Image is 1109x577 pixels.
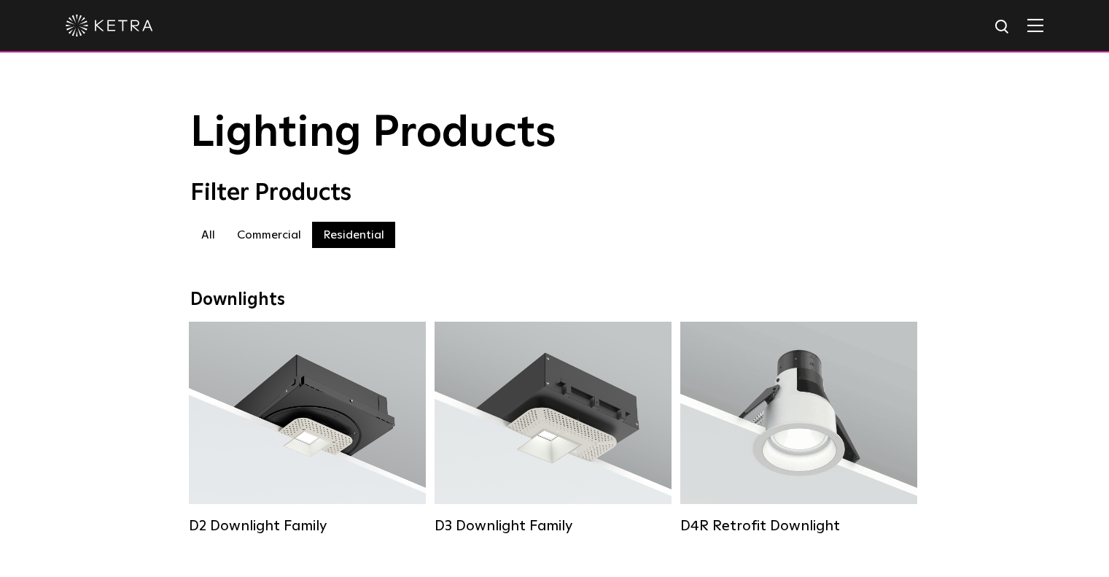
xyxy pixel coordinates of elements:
label: Residential [312,222,395,248]
img: ketra-logo-2019-white [66,15,153,36]
div: Filter Products [190,179,919,207]
div: Downlights [190,290,919,311]
a: D3 Downlight Family Lumen Output:700 / 900 / 1100Colors:White / Black / Silver / Bronze / Paintab... [435,322,672,535]
div: D2 Downlight Family [189,517,426,535]
a: D2 Downlight Family Lumen Output:1200Colors:White / Black / Gloss Black / Silver / Bronze / Silve... [189,322,426,535]
img: Hamburger%20Nav.svg [1027,18,1043,32]
div: D4R Retrofit Downlight [680,517,917,535]
label: All [190,222,226,248]
label: Commercial [226,222,312,248]
div: D3 Downlight Family [435,517,672,535]
a: D4R Retrofit Downlight Lumen Output:800Colors:White / BlackBeam Angles:15° / 25° / 40° / 60°Watta... [680,322,917,535]
img: search icon [994,18,1012,36]
span: Lighting Products [190,112,556,155]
